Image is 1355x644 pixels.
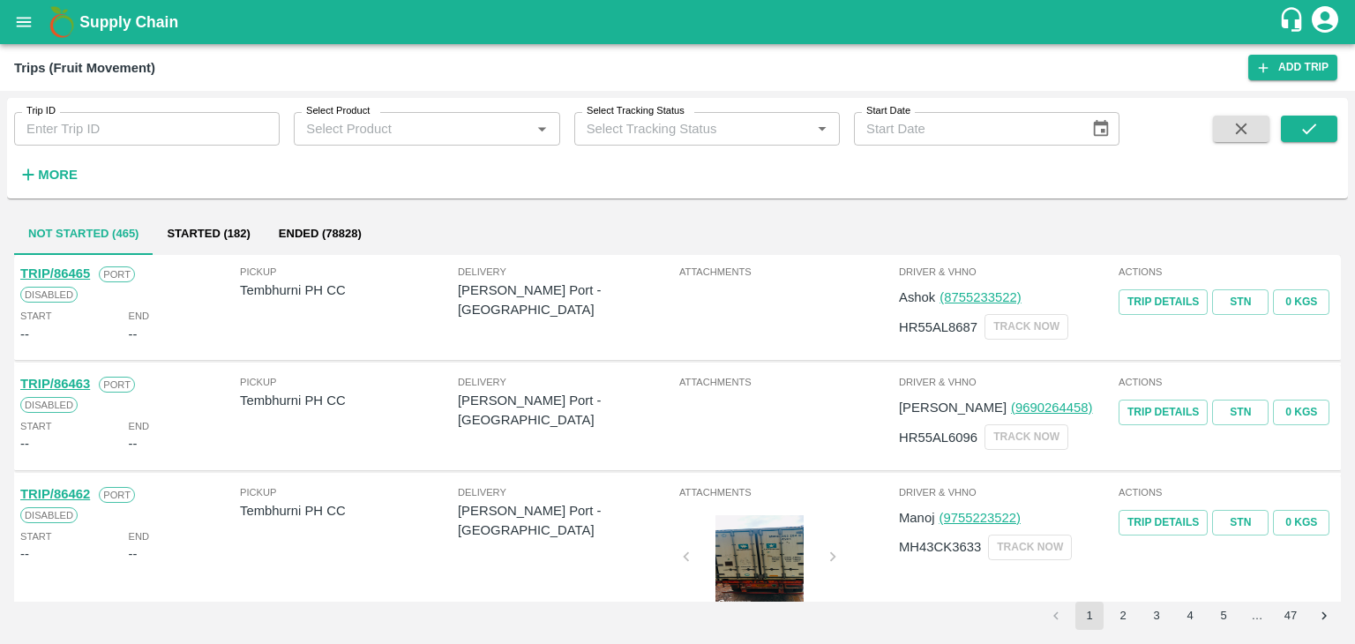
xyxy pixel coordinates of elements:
[1212,510,1269,535] a: STN
[679,484,895,500] span: Attachments
[1119,400,1208,425] a: Trip Details
[240,281,458,300] p: Tembhurni PH CC
[14,112,280,146] input: Enter Trip ID
[1276,602,1305,630] button: Go to page 47
[265,213,376,255] button: Ended (78828)
[899,428,977,447] p: HR55AL6096
[1109,602,1137,630] button: Go to page 2
[1273,400,1329,425] button: 0 Kgs
[129,434,138,453] div: --
[679,264,895,280] span: Attachments
[940,290,1021,304] a: (8755233522)
[899,537,981,557] p: MH43CK3633
[458,281,676,320] p: [PERSON_NAME] Port - [GEOGRAPHIC_DATA]
[299,117,525,140] input: Select Product
[20,544,29,564] div: --
[854,112,1077,146] input: Start Date
[866,104,910,118] label: Start Date
[240,484,458,500] span: Pickup
[899,374,1115,390] span: Driver & VHNo
[899,401,1007,415] span: [PERSON_NAME]
[679,374,895,390] span: Attachments
[20,507,78,523] span: Disabled
[79,10,1278,34] a: Supply Chain
[1209,602,1238,630] button: Go to page 5
[99,266,135,282] span: Port
[1248,55,1337,80] a: Add Trip
[240,501,458,520] p: Tembhurni PH CC
[26,104,56,118] label: Trip ID
[20,528,51,544] span: Start
[20,308,51,324] span: Start
[153,213,264,255] button: Started (182)
[939,511,1020,525] a: (9755223522)
[20,287,78,303] span: Disabled
[306,104,370,118] label: Select Product
[240,391,458,410] p: Tembhurni PH CC
[1273,289,1329,315] button: 0 Kgs
[899,511,934,525] span: Manoj
[1084,112,1118,146] button: Choose date
[587,104,685,118] label: Select Tracking Status
[1119,289,1208,315] a: Trip Details
[458,374,676,390] span: Delivery
[129,308,150,324] span: End
[580,117,782,140] input: Select Tracking Status
[20,325,29,344] div: --
[1310,602,1338,630] button: Go to next page
[20,487,90,501] a: TRIP/86462
[458,484,676,500] span: Delivery
[458,501,676,541] p: [PERSON_NAME] Port - [GEOGRAPHIC_DATA]
[899,290,935,304] span: Ashok
[1119,484,1335,500] span: Actions
[1039,602,1341,630] nav: pagination navigation
[20,434,29,453] div: --
[1142,602,1171,630] button: Go to page 3
[79,13,178,31] b: Supply Chain
[1212,400,1269,425] a: STN
[1309,4,1341,41] div: account of current user
[811,117,834,140] button: Open
[1273,510,1329,535] button: 0 Kgs
[20,377,90,391] a: TRIP/86463
[1212,289,1269,315] a: STN
[129,418,150,434] span: End
[458,264,676,280] span: Delivery
[44,4,79,40] img: logo
[899,484,1115,500] span: Driver & VHNo
[1243,608,1271,625] div: …
[1176,602,1204,630] button: Go to page 4
[1119,374,1335,390] span: Actions
[4,2,44,42] button: open drawer
[899,318,977,337] p: HR55AL8687
[99,487,135,503] span: Port
[14,56,155,79] div: Trips (Fruit Movement)
[20,397,78,413] span: Disabled
[458,391,676,431] p: [PERSON_NAME] Port - [GEOGRAPHIC_DATA]
[14,213,153,255] button: Not Started (465)
[14,160,82,190] button: More
[1278,6,1309,38] div: customer-support
[129,544,138,564] div: --
[20,266,90,281] a: TRIP/86465
[38,168,78,182] strong: More
[1119,264,1335,280] span: Actions
[240,264,458,280] span: Pickup
[1119,510,1208,535] a: Trip Details
[1011,401,1092,415] a: (9690264458)
[99,377,135,393] span: Port
[129,325,138,344] div: --
[20,418,51,434] span: Start
[1075,602,1104,630] button: page 1
[899,264,1115,280] span: Driver & VHNo
[530,117,553,140] button: Open
[129,528,150,544] span: End
[240,374,458,390] span: Pickup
